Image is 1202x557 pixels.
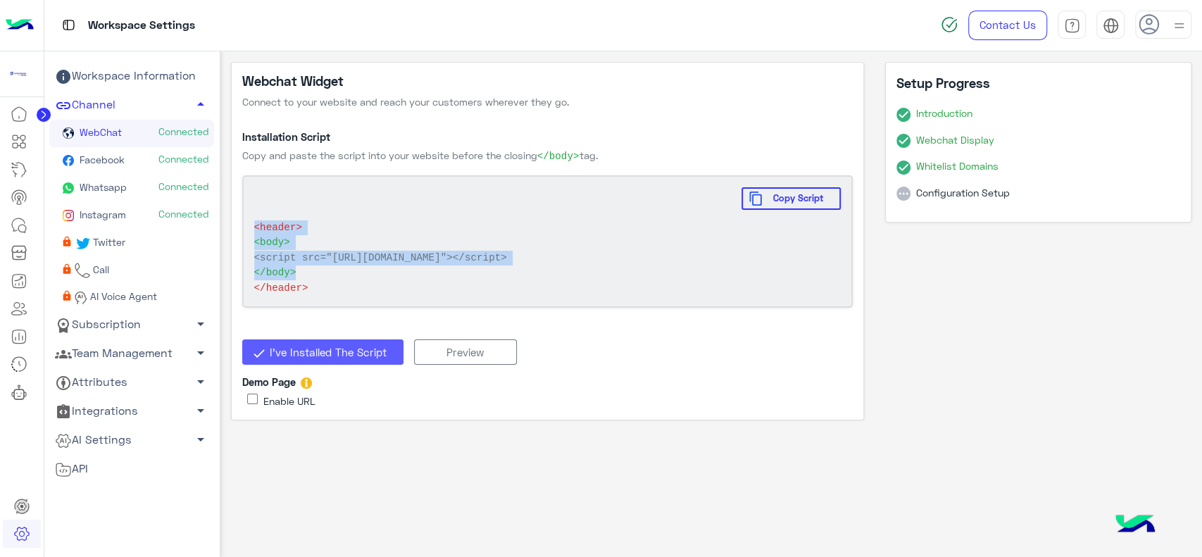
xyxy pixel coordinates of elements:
span: Call [91,263,110,275]
img: tab [1064,18,1080,34]
span: AI Voice Agent [88,290,158,302]
img: tab [60,16,77,34]
a: Subscription [49,310,214,339]
span: arrow_drop_down [192,431,209,448]
p: Connect to your website and reach your customers wherever they go. [242,94,853,109]
button: I’ve Installed The Script [242,339,403,365]
span: Configuration Setup [916,185,1010,201]
span: </header> [254,281,841,296]
span: <body> [254,235,841,250]
h6: Installation Script [242,130,853,143]
p: Copy and paste the script into your website before the closing tag. [242,148,853,164]
img: tab [1103,18,1119,34]
a: Call [49,257,214,284]
img: hulul-logo.png [1110,501,1160,550]
a: Twitter [49,230,214,257]
span: API [55,460,88,478]
a: AI Voice Agent [49,284,214,311]
a: WebChatConnected [49,120,214,147]
img: Logo [6,11,34,40]
a: AI Settings [49,426,214,455]
img: 171468393613305 [6,61,31,87]
p: Workspace Settings [88,16,195,35]
span: Connected [158,152,209,166]
span: arrow_drop_down [192,373,209,390]
h6: Setup Progress [896,73,1180,93]
img: spinner [941,16,958,33]
span: Whatsapp [77,181,127,193]
span: I’ve Installed The Script [270,346,387,358]
span: Instagram [77,208,126,220]
img: profile [1170,17,1188,35]
span: Copy Script [763,192,834,204]
span: Facebook [77,154,125,165]
a: tab [1058,11,1086,40]
span: </body> [537,151,580,162]
span: Connected [158,180,209,194]
span: Whitelist Domains [916,158,998,175]
button: Copy Script [741,187,841,210]
label: Enable URL [263,394,315,408]
a: InstagramConnected [49,202,214,230]
a: FacebookConnected [49,147,214,175]
span: WebChat [77,126,122,138]
span: Connected [158,125,209,139]
a: API [49,455,214,484]
span: Twitter [91,236,126,248]
span: arrow_drop_up [192,96,209,113]
span: arrow_drop_down [192,344,209,361]
a: Attributes [49,368,214,396]
span: arrow_drop_down [192,402,209,419]
a: Channel [49,91,214,120]
span: </body> [254,265,841,280]
span: arrow_drop_down [192,315,209,332]
span: <header> [254,220,841,235]
a: Integrations [49,397,214,426]
h5: Webchat Widget [242,73,853,89]
button: Preview [414,339,517,365]
span: Demo Page [242,375,296,388]
a: Contact Us [968,11,1047,40]
a: Workspace Information [49,62,214,91]
span: Connected [158,207,209,221]
a: WhatsappConnected [49,175,214,202]
span: <script src="[URL][DOMAIN_NAME]"></script> [254,251,841,265]
span: Introduction [916,106,972,122]
span: Webchat Display [916,132,994,149]
a: Team Management [49,339,214,368]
